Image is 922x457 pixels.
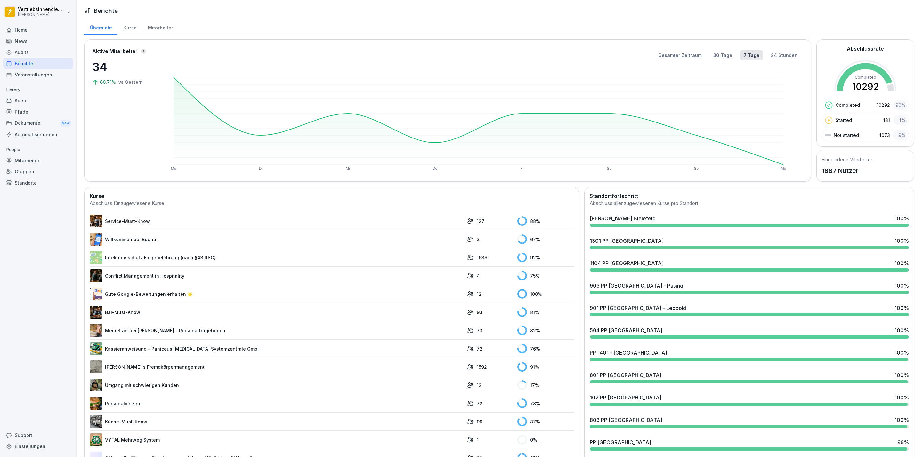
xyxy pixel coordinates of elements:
[587,414,911,431] a: 803 PP [GEOGRAPHIC_DATA]100%
[90,215,464,227] a: Service-Must-Know
[90,233,464,246] a: Willkommen bei Bounti!
[477,327,482,334] p: 73
[90,324,464,337] a: Mein Start bei [PERSON_NAME] - Personalfragebogen
[517,253,574,262] div: 92 %
[894,304,909,312] div: 100 %
[477,291,481,297] p: 12
[118,79,143,85] p: vs Gestern
[18,7,65,12] p: Vertriebsinnendienst
[18,12,65,17] p: [PERSON_NAME]
[3,177,73,188] div: Standorte
[90,251,102,264] img: tgff07aey9ahi6f4hltuk21p.png
[590,259,664,267] div: 1104 PP [GEOGRAPHIC_DATA]
[590,215,656,222] div: [PERSON_NAME] Bielefeld
[894,215,909,222] div: 100 %
[3,24,73,35] a: Home
[607,166,611,171] text: Sa
[517,435,574,445] div: 0 %
[90,192,574,200] h2: Kurse
[90,269,464,282] a: Conflict Management in Hospitality
[94,6,118,15] h1: Berichte
[587,369,911,386] a: 801 PP [GEOGRAPHIC_DATA]100%
[517,326,574,335] div: 82 %
[3,69,73,80] a: Veranstaltungen
[90,415,102,428] img: gxc2tnhhndim38heekucasph.png
[90,397,102,410] img: zd24spwykzjjw3u1wcd2ptki.png
[517,234,574,244] div: 67 %
[3,85,73,95] p: Library
[587,436,911,453] a: PP [GEOGRAPHIC_DATA]99%
[587,279,911,296] a: 903 PP [GEOGRAPHIC_DATA] - Pasing100%
[3,429,73,441] div: Support
[3,35,73,47] a: News
[590,349,667,357] div: PP 1401 - [GEOGRAPHIC_DATA]
[894,416,909,424] div: 100 %
[3,441,73,452] a: Einstellungen
[100,79,117,85] p: 60.71%
[879,132,890,138] p: 1073
[90,360,102,373] img: ltafy9a5l7o16y10mkzj65ij.png
[822,156,872,163] h5: Eingeladene Mitarbeiter
[587,324,911,341] a: 504 PP [GEOGRAPHIC_DATA]100%
[836,102,860,108] p: Completed
[477,218,484,225] p: 127
[590,438,651,446] div: PP [GEOGRAPHIC_DATA]
[477,254,487,261] p: 1636
[587,346,911,364] a: PP 1401 - [GEOGRAPHIC_DATA]100%
[897,438,909,446] div: 99 %
[3,58,73,69] div: Berichte
[3,106,73,117] a: Pfade
[433,166,438,171] text: Do
[477,236,480,243] p: 3
[90,324,102,337] img: aaay8cu0h1hwaqqp9269xjan.png
[590,416,662,424] div: 803 PP [GEOGRAPHIC_DATA]
[590,192,909,200] h2: Standortfortschritt
[117,19,142,35] a: Kurse
[90,269,102,282] img: v5km1yrum515hbryjbhr1wgk.png
[477,364,487,370] p: 1592
[587,212,911,229] a: [PERSON_NAME] Bielefeld100%
[259,166,262,171] text: Di
[90,306,464,319] a: Bar-Must-Know
[590,327,662,334] div: 504 PP [GEOGRAPHIC_DATA]
[822,166,872,176] p: 1887 Nutzer
[3,117,73,129] a: DokumenteNew
[517,307,574,317] div: 81 %
[3,155,73,166] a: Mitarbeiter
[587,302,911,319] a: 901 PP [GEOGRAPHIC_DATA] - Leopold100%
[477,272,480,279] p: 4
[517,344,574,353] div: 76 %
[590,394,661,401] div: 102 PP [GEOGRAPHIC_DATA]
[587,234,911,252] a: 1301 PP [GEOGRAPHIC_DATA]100%
[92,47,138,55] p: Aktive Mitarbeiter
[90,415,464,428] a: Küche-Must-Know
[477,418,482,425] p: 99
[142,19,179,35] a: Mitarbeiter
[517,289,574,299] div: 100 %
[694,166,699,171] text: So
[877,102,890,108] p: 10292
[894,327,909,334] div: 100 %
[894,371,909,379] div: 100 %
[84,19,117,35] a: Übersicht
[3,166,73,177] a: Gruppen
[92,58,156,75] p: 34
[834,132,859,138] p: Not started
[894,349,909,357] div: 100 %
[517,417,574,426] div: 87 %
[90,379,102,391] img: ibmq16c03v2u1873hyb2ubud.png
[90,306,102,319] img: avw4yih0pjczq94wjribdn74.png
[894,394,909,401] div: 100 %
[90,233,102,246] img: xh3bnih80d1pxcetv9zsuevg.png
[90,342,102,355] img: fvkk888r47r6bwfldzgy1v13.png
[520,166,524,171] text: Fr
[477,382,481,389] p: 12
[90,433,102,446] img: u8i1ib0ilql3mlm87z8b5j3m.png
[3,129,73,140] a: Automatisierungen
[477,437,479,443] p: 1
[893,130,907,140] div: 9 %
